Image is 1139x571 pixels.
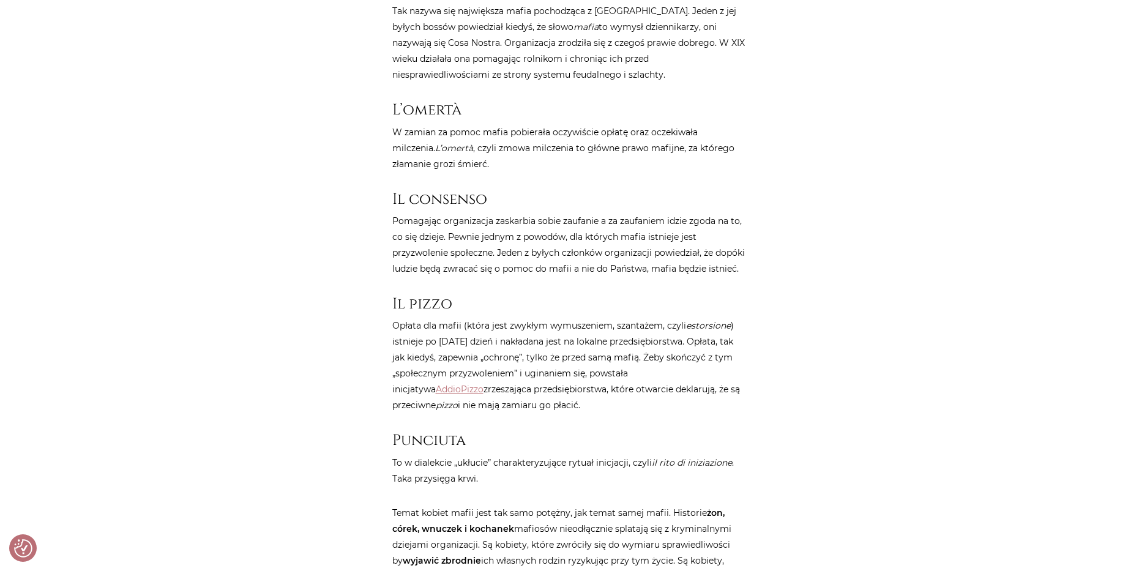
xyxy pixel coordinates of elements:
a: AddioPizzo [436,384,484,395]
em: estorsione [686,320,731,331]
p: Pomagając organizacja zaskarbia sobie zaufanie a za zaufaniem idzie zgoda na to, co się dzieje. P... [392,213,747,277]
strong: wyjawić zbrodnie [403,555,481,566]
em: pizzo [436,400,458,411]
button: Preferencje co do zgód [14,539,32,558]
h3: Punciuta [392,431,747,449]
p: Tak nazywa się największa mafia pochodząca z [GEOGRAPHIC_DATA]. Jeden z jej byłych bossów powiedz... [392,3,747,83]
strong: żon, córek, wnuczek i kochanek [392,507,725,534]
h3: Il pizzo [392,295,747,313]
img: Revisit consent button [14,539,32,558]
h3: Il consenso [392,190,747,208]
p: W zamian za pomoc mafia pobierała oczywiście opłatę oraz oczekiwała milczenia. , czyli zmowa milc... [392,124,747,172]
em: il rito di iniziazione [652,457,732,468]
h3: L’omertà [392,101,747,119]
em: mafia [573,21,599,32]
em: L’omertà [435,143,473,154]
p: Opłata dla mafii (która jest zwykłym wymuszeniem, szantażem, czyli ) istnieje po [DATE] dzień i n... [392,318,747,413]
p: To w dialekcie „ukłucie” charakteryzujące rytuał inicjacji, czyli . Taka przysięga krwi. [392,455,747,487]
